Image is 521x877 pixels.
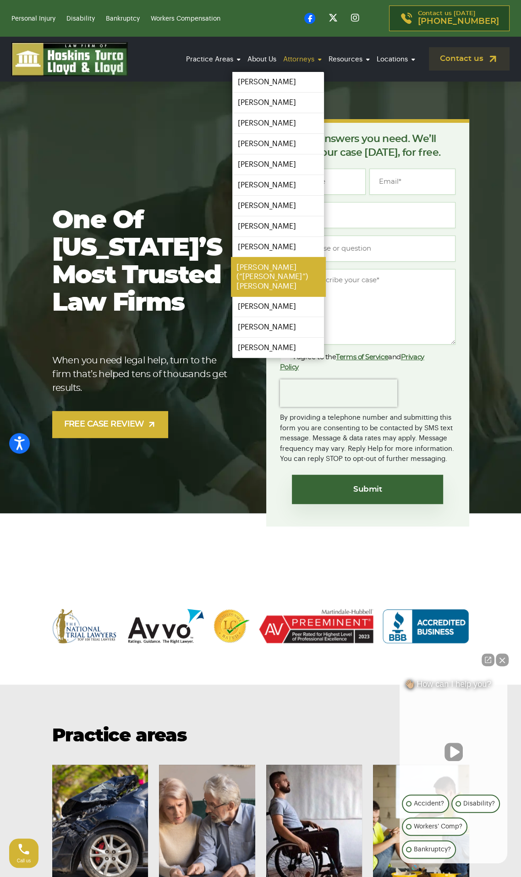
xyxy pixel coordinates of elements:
[147,420,156,429] img: arrow-up-right-light.svg
[106,16,140,22] a: Bankruptcy
[232,154,324,175] a: [PERSON_NAME]
[414,798,444,809] p: Accident?
[151,16,220,22] a: Workers Compensation
[326,47,372,72] a: Resources
[418,11,499,26] p: Contact us [DATE]
[11,16,55,22] a: Personal Injury
[280,354,424,371] a: Privacy Policy
[463,798,495,809] p: Disability?
[414,821,462,832] p: Workers' Comp?
[496,653,509,666] button: Close Intaker Chat Widget
[482,653,494,666] a: Open direct chat
[232,93,324,113] a: [PERSON_NAME]
[281,47,324,72] a: Attorneys
[232,338,324,358] a: [PERSON_NAME]
[232,72,324,92] a: [PERSON_NAME]
[444,743,463,761] button: Unmute video
[128,609,204,643] img: AVVO
[184,47,243,72] a: Practice Areas
[292,475,443,504] input: Submit
[280,407,455,465] div: By providing a telephone number and submitting this form you are consenting to be contacted by SM...
[52,411,168,438] a: FREE CASE REVIEW
[52,207,237,317] h1: One of [US_STATE]’s most trusted law firms
[52,354,237,395] p: When you need legal help, turn to the firm that’s helped tens of thousands get results.
[280,236,455,262] input: Type of case or question
[280,352,441,372] label: I agree to the and
[232,175,324,195] a: [PERSON_NAME]
[232,134,324,154] a: [PERSON_NAME]
[280,379,397,407] iframe: reCAPTCHA
[280,132,455,159] p: Get the answers you need. We’ll review your case [DATE], for free.
[245,47,279,72] a: About Us
[232,216,324,236] a: [PERSON_NAME]
[374,47,417,72] a: Locations
[409,863,419,872] a: Open intaker chat
[232,113,324,133] a: [PERSON_NAME]
[369,169,455,195] input: Email*
[280,202,455,228] input: Phone*
[336,354,388,361] a: Terms of Service
[232,296,324,317] a: [PERSON_NAME]
[429,47,510,71] a: Contact us
[418,17,499,26] span: [PHONE_NUMBER]
[400,679,507,694] div: 👋🏼 How can I help you?
[232,237,324,257] a: [PERSON_NAME]
[389,5,510,31] a: Contact us [DATE][PHONE_NUMBER]
[66,16,95,22] a: Disability
[52,609,119,643] img: The National Trial Lawyers Top 100 Trial Lawyers
[17,858,31,863] span: Call us
[11,42,128,76] img: logo
[231,257,325,297] a: [PERSON_NAME] (“[PERSON_NAME]”) [PERSON_NAME]
[232,317,324,337] a: [PERSON_NAME]
[232,196,324,216] a: [PERSON_NAME]
[414,844,451,855] p: Bankruptcy?
[213,609,250,643] img: Lead Counsel Rated
[52,726,469,746] h2: Practice areas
